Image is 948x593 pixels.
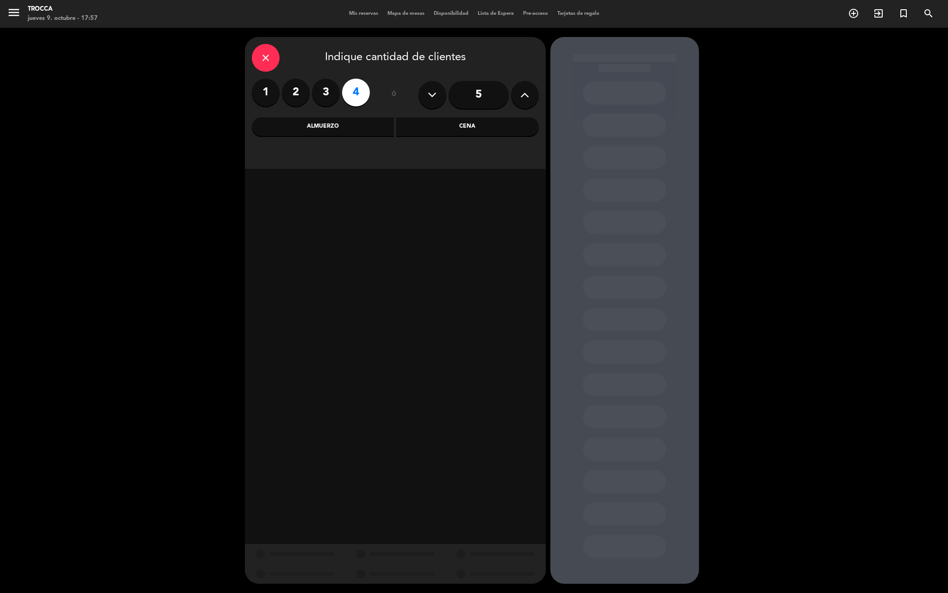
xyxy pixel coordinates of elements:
[28,14,98,23] div: jueves 9. octubre - 17:57
[344,11,383,16] span: Mis reservas
[429,11,473,16] span: Disponibilidad
[473,11,518,16] span: Lista de Espera
[553,11,604,16] span: Tarjetas de regalo
[7,6,21,19] i: menu
[28,5,98,14] div: Trocca
[312,79,340,106] label: 3
[898,8,909,19] i: turned_in_not
[252,117,394,136] div: Almuerzo
[252,44,539,72] div: Indique cantidad de clientes
[282,79,310,106] label: 2
[383,11,429,16] span: Mapa de mesas
[7,6,21,23] button: menu
[396,117,539,136] div: Cena
[342,79,370,106] label: 4
[252,79,280,106] label: 1
[873,8,884,19] i: exit_to_app
[379,79,409,111] div: ó
[848,8,859,19] i: add_circle_outline
[260,52,271,63] i: close
[518,11,553,16] span: Pre-acceso
[923,8,934,19] i: search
